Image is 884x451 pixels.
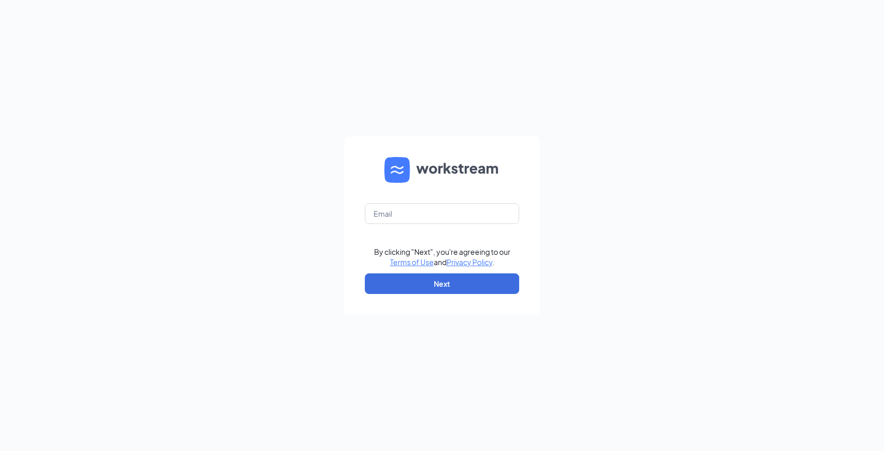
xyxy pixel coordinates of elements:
[365,203,519,224] input: Email
[374,247,510,267] div: By clicking "Next", you're agreeing to our and .
[390,257,434,267] a: Terms of Use
[384,157,500,183] img: WS logo and Workstream text
[447,257,492,267] a: Privacy Policy
[365,273,519,294] button: Next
